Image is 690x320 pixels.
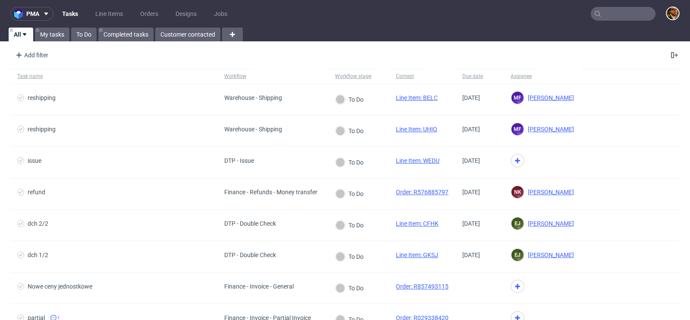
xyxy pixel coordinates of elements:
[28,189,45,196] div: refund
[462,157,480,164] span: [DATE]
[224,189,317,196] div: Finance - Refunds - Money transfer
[511,249,524,261] figcaption: EJ
[90,7,128,21] a: Line Items
[524,94,574,101] span: [PERSON_NAME]
[336,283,364,293] div: To Do
[14,9,26,19] img: logo
[396,220,439,227] a: Line Item: CFHK
[462,220,480,227] span: [DATE]
[396,283,448,290] a: Order: R857493115
[224,126,282,133] div: Warehouse - Shipping
[511,186,524,198] figcaption: NK
[336,95,364,104] div: To Do
[28,157,41,164] div: issue
[28,220,48,227] div: dch 2/2
[524,126,574,133] span: [PERSON_NAME]
[224,252,276,258] div: DTP - Double Check
[511,123,524,135] figcaption: MF
[511,73,532,80] div: Assignee
[35,28,69,41] a: My tasks
[524,252,574,258] span: [PERSON_NAME]
[9,28,33,41] a: All
[71,28,97,41] a: To Do
[336,126,364,136] div: To Do
[336,189,364,199] div: To Do
[396,94,438,101] a: Line Item: BELC
[462,126,480,133] span: [DATE]
[28,252,48,258] div: dch 1/2
[396,189,448,196] a: Order: R576885797
[336,158,364,167] div: To Do
[667,7,679,19] img: Matteo Corsico
[98,28,154,41] a: Completed tasks
[524,220,574,227] span: [PERSON_NAME]
[224,157,254,164] div: DTP - Issue
[224,220,276,227] div: DTP - Double Check
[396,126,437,133] a: Line Item: UHIQ
[12,48,50,62] div: Add filter
[511,217,524,230] figcaption: EJ
[224,73,246,80] div: Workflow
[396,157,439,164] a: Line Item: WEDU
[26,11,39,17] span: pma
[155,28,220,41] a: Customer contacted
[396,252,438,258] a: Line Item: GKSJ
[135,7,163,21] a: Orders
[209,7,232,21] a: Jobs
[462,94,480,101] span: [DATE]
[224,283,294,290] div: Finance - Invoice - General
[28,94,56,101] div: reshipping
[396,73,417,80] div: Context
[336,221,364,230] div: To Do
[224,94,282,101] div: Warehouse - Shipping
[28,283,92,290] div: Nowe ceny jednostkowe
[511,92,524,104] figcaption: MF
[462,189,480,196] span: [DATE]
[57,7,83,21] a: Tasks
[462,73,497,80] span: Due date
[524,189,574,196] span: [PERSON_NAME]
[170,7,202,21] a: Designs
[335,73,371,80] div: Workflow stage
[17,73,210,80] span: Task name
[336,252,364,261] div: To Do
[28,126,56,133] div: reshipping
[10,7,53,21] button: pma
[462,252,480,258] span: [DATE]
